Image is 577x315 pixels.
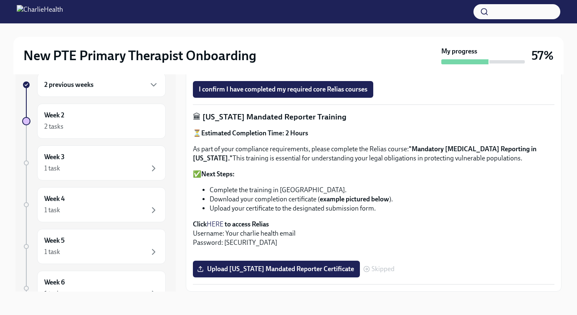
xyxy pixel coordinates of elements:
[23,47,256,64] h2: New PTE Primary Therapist Onboarding
[44,164,60,173] div: 1 task
[193,81,373,98] button: I confirm I have completed my required core Relias courses
[44,80,94,89] h6: 2 previous weeks
[193,220,207,228] strong: Click
[210,195,554,204] li: Download your completion certificate ( ).
[193,145,554,163] p: As part of your compliance requirements, please complete the Relias course: This training is esse...
[37,73,166,97] div: 2 previous weeks
[22,104,166,139] a: Week 22 tasks
[199,265,354,273] span: Upload [US_STATE] Mandated Reporter Certificate
[17,5,63,18] img: CharlieHealth
[44,278,65,287] h6: Week 6
[22,187,166,222] a: Week 41 task
[44,247,60,257] div: 1 task
[44,152,65,162] h6: Week 3
[22,229,166,264] a: Week 51 task
[44,206,60,215] div: 1 task
[207,220,223,228] a: HERE
[44,122,63,131] div: 2 tasks
[210,204,554,213] li: Upload your certificate to the designated submission form.
[193,220,554,247] p: Username: Your charlie health email Password: [SECURITY_DATA]
[193,170,554,179] p: ✅
[44,194,65,203] h6: Week 4
[44,111,64,120] h6: Week 2
[372,266,395,272] span: Skipped
[22,145,166,180] a: Week 31 task
[44,289,60,298] div: 1 task
[199,85,367,94] span: I confirm I have completed my required core Relias courses
[441,47,477,56] strong: My progress
[44,236,65,245] h6: Week 5
[531,48,554,63] h3: 57%
[193,112,554,122] p: 🏛 [US_STATE] Mandated Reporter Training
[201,170,235,178] strong: Next Steps:
[193,261,360,277] label: Upload [US_STATE] Mandated Reporter Certificate
[225,220,269,228] strong: to access Relias
[193,129,554,138] p: ⏳
[210,185,554,195] li: Complete the training in [GEOGRAPHIC_DATA].
[320,195,389,203] strong: example pictured below
[201,129,308,137] strong: Estimated Completion Time: 2 Hours
[22,271,166,306] a: Week 61 task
